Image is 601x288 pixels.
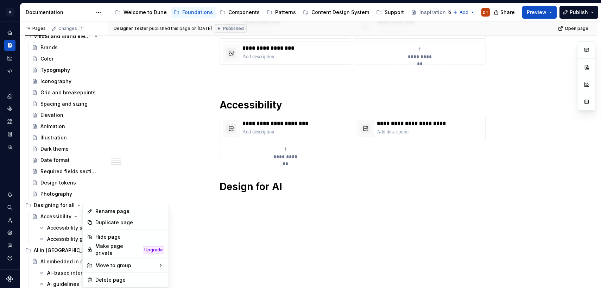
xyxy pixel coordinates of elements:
div: Make page private [95,243,140,257]
div: Rename page [95,208,164,215]
div: Move to group [84,260,167,271]
div: Delete page [95,276,164,283]
div: Hide page [95,233,164,240]
div: Duplicate page [95,219,164,226]
div: Upgrade [143,246,164,253]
